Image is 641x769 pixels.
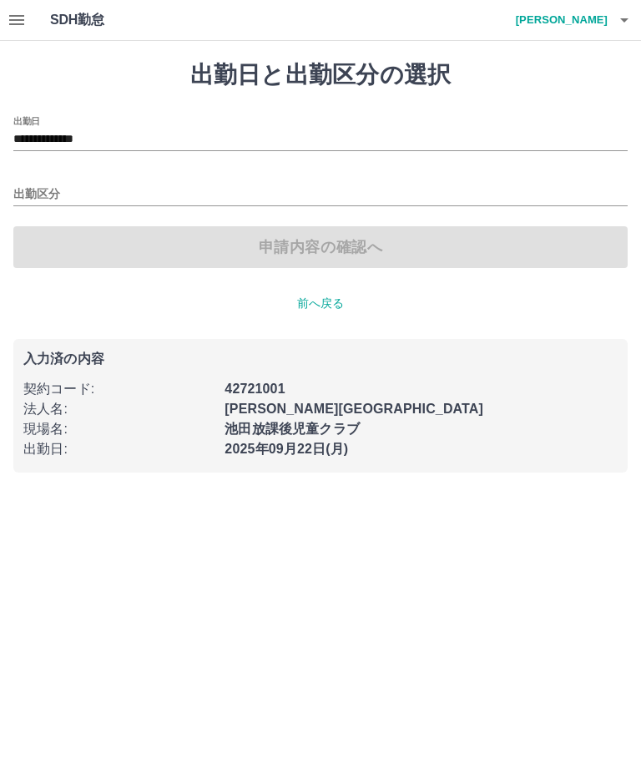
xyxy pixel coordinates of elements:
b: 池田放課後児童クラブ [225,422,360,436]
b: 2025年09月22日(月) [225,442,348,456]
label: 出勤日 [13,114,40,127]
p: 出勤日 : [23,439,215,459]
p: 入力済の内容 [23,352,618,366]
b: 42721001 [225,382,285,396]
p: 法人名 : [23,399,215,419]
p: 前へ戻る [13,295,628,312]
p: 現場名 : [23,419,215,439]
p: 契約コード : [23,379,215,399]
h1: 出勤日と出勤区分の選択 [13,61,628,89]
b: [PERSON_NAME][GEOGRAPHIC_DATA] [225,402,483,416]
